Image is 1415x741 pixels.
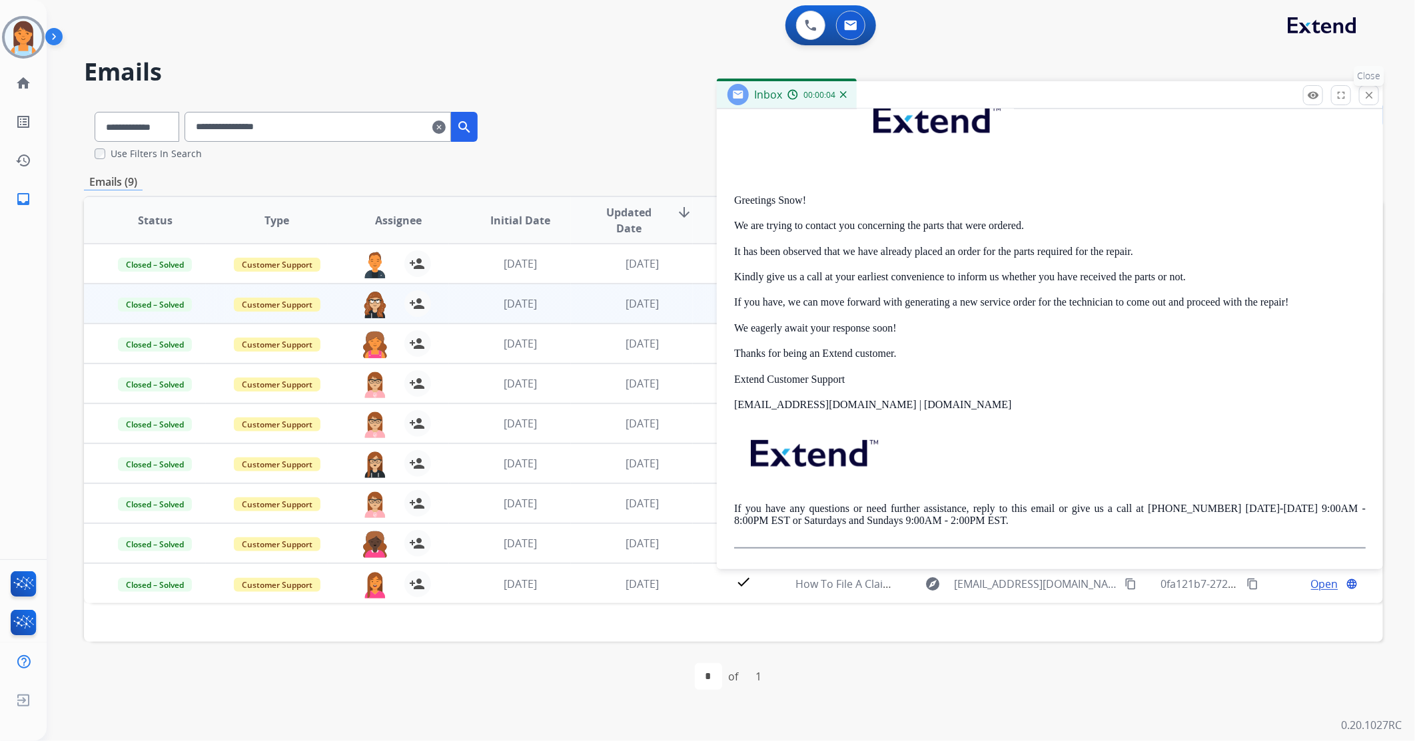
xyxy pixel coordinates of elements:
mat-icon: clear [432,119,446,135]
p: [EMAIL_ADDRESS][DOMAIN_NAME] | [DOMAIN_NAME] [734,399,1366,411]
span: [EMAIL_ADDRESS][DOMAIN_NAME] [955,576,1118,592]
img: agent-avatar [362,450,388,478]
span: Closed – Solved [118,258,192,272]
span: Initial Date [490,212,550,228]
span: Customer Support [234,457,320,471]
mat-icon: content_copy [1246,578,1258,590]
span: [DATE] [504,536,537,551]
p: Kindly give us a call at your earliest convenience to inform us whether you have received the par... [734,271,1366,283]
span: 0fa121b7-272f-4ab8-bb34-00a3b58d6911 [1161,577,1364,591]
span: [DATE] [626,296,659,311]
span: [DATE] [626,256,659,271]
span: Updated Date [592,204,666,236]
span: Customer Support [234,578,320,592]
span: 00:00:04 [803,90,835,101]
span: [DATE] [626,577,659,591]
span: Customer Support [234,497,320,511]
span: Customer Support [234,338,320,352]
p: 0.20.1027RC [1341,717,1402,733]
button: Close [1359,85,1379,105]
span: [DATE] [504,296,537,311]
span: [DATE] [504,496,537,511]
img: agent-avatar [362,530,388,558]
span: [DATE] [504,376,537,391]
img: agent-avatar [362,330,388,358]
div: 1 [745,663,773,690]
mat-icon: person_add [410,296,426,312]
h2: Emails [84,59,1383,85]
mat-icon: person_add [410,375,426,391]
div: of [729,668,739,684]
mat-icon: person_add [410,256,426,272]
p: Emails (9) [84,174,143,190]
span: Status [138,212,173,228]
p: We eagerly await your response soon! [734,322,1366,334]
span: Open [1311,576,1338,592]
mat-icon: person_add [410,336,426,352]
p: Extend Customer Support [734,373,1366,385]
span: [DATE] [504,416,537,431]
img: agent-avatar [362,290,388,318]
label: Use Filters In Search [111,147,202,160]
span: Closed – Solved [118,298,192,312]
span: Closed – Solved [118,338,192,352]
mat-icon: home [15,75,31,91]
mat-icon: remove_red_eye [1307,89,1319,101]
span: [DATE] [504,456,537,471]
mat-icon: language [1346,578,1358,590]
mat-icon: person_add [410,576,426,592]
p: Greetings Snow! [734,194,1366,206]
mat-icon: inbox [15,191,31,207]
span: Customer Support [234,258,320,272]
span: Closed – Solved [118,377,192,391]
span: [DATE] [626,536,659,551]
p: We are trying to contact you concerning the parts that were ordered. [734,220,1366,232]
span: [DATE] [504,336,537,351]
mat-icon: search [456,119,472,135]
span: Customer Support [234,298,320,312]
span: Customer Support [234,417,320,431]
p: Close [1354,66,1384,86]
span: Inbox [754,87,782,102]
span: Closed – Solved [118,537,192,551]
img: extend.png [857,91,1014,143]
span: Closed – Solved [118,497,192,511]
mat-icon: person_add [410,455,426,471]
p: It has been observed that we have already placed an order for the parts required for the repair. [734,246,1366,258]
mat-icon: close [1363,89,1375,101]
span: [DATE] [504,577,537,591]
span: [DATE] [504,256,537,271]
img: agent-avatar [362,571,388,599]
img: agent-avatar [362,250,388,278]
span: Closed – Solved [118,578,192,592]
img: agent-avatar [362,490,388,518]
img: extend.png [734,424,891,477]
mat-icon: fullscreen [1335,89,1347,101]
mat-icon: explore [925,576,941,592]
span: Closed – Solved [118,417,192,431]
mat-icon: person_add [410,535,426,551]
span: Assignee [376,212,422,228]
span: Type [264,212,289,228]
mat-icon: person_add [410,495,426,511]
span: Customer Support [234,377,320,391]
span: [DATE] [626,456,659,471]
mat-icon: person_add [410,415,426,431]
mat-icon: history [15,152,31,168]
span: [DATE] [626,416,659,431]
p: If you have, we can move forward with generating a new service order for the technician to come o... [734,296,1366,308]
span: [DATE] [626,336,659,351]
span: Closed – Solved [118,457,192,471]
mat-icon: arrow_downward [676,204,692,220]
span: How To File A Claim/ Terms & Conditions [795,577,999,591]
img: agent-avatar [362,410,388,438]
img: avatar [5,19,42,56]
mat-icon: content_copy [1125,578,1137,590]
img: agent-avatar [362,370,388,398]
p: If you have any questions or need further assistance, reply to this email or give us a call at [P... [734,503,1366,527]
span: [DATE] [626,376,659,391]
span: [DATE] [626,496,659,511]
mat-icon: list_alt [15,114,31,130]
p: Thanks for being an Extend customer. [734,348,1366,360]
span: Customer Support [234,537,320,551]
